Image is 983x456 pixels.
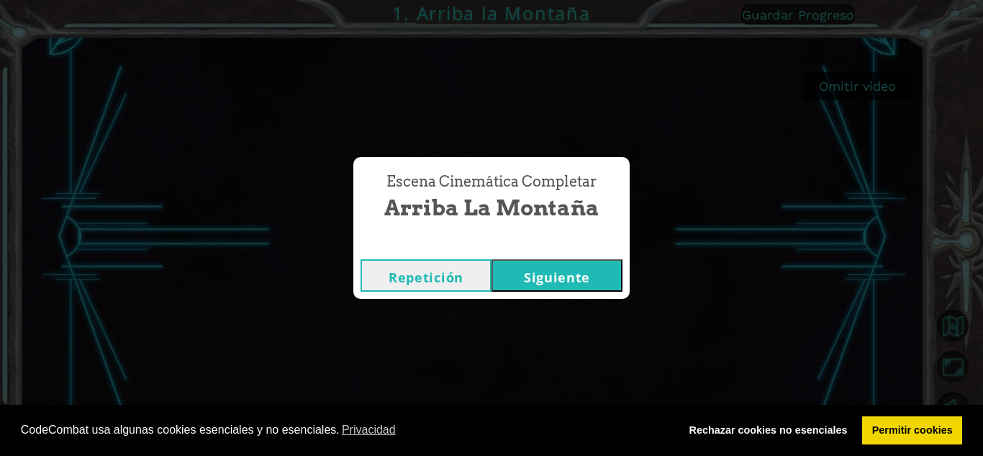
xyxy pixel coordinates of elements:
button: Repetición [361,259,491,292]
span: Arriba la Montaña [384,192,599,223]
a: allow cookies [862,416,962,445]
a: deny cookies [679,416,857,445]
a: learn more about cookies [340,419,398,441]
span: CodeCombat usa algunas cookies esenciales y no esenciales. [21,419,668,441]
button: Siguiente [491,259,622,292]
span: Escena Cinemática Completar [386,171,597,192]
